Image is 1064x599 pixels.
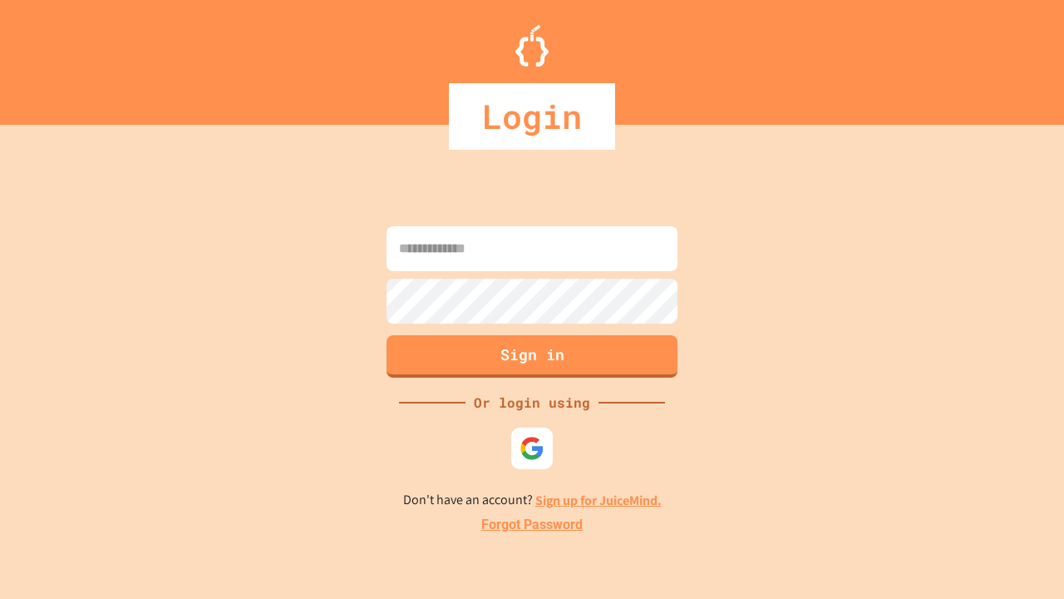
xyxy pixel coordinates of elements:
[403,490,662,511] p: Don't have an account?
[449,83,615,150] div: Login
[481,515,583,535] a: Forgot Password
[387,335,677,378] button: Sign in
[515,25,549,67] img: Logo.svg
[465,393,598,413] div: Or login using
[520,436,544,461] img: google-icon.svg
[535,492,662,509] a: Sign up for JuiceMind.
